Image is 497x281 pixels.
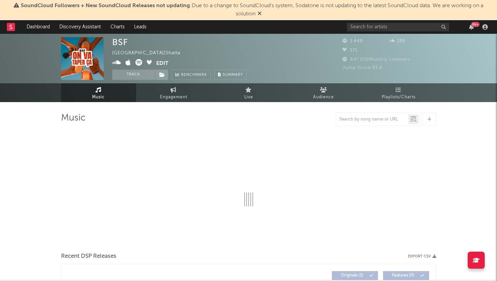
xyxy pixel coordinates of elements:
a: Engagement [136,83,211,102]
input: Search by song name or URL [336,117,408,122]
span: 171 [342,48,357,53]
button: 99+ [469,24,474,30]
span: Music [92,93,105,101]
a: Leads [129,20,151,34]
span: Jump Score: 81.6 [342,66,382,70]
span: 647 610 Monthly Listeners [342,57,410,62]
span: Audience [313,93,334,101]
a: Discovery Assistant [55,20,106,34]
a: Benchmark [172,70,211,80]
button: Summary [214,70,247,80]
a: Audience [286,83,361,102]
div: 99 + [471,22,480,27]
span: Recent DSP Releases [61,252,116,261]
button: Track [112,70,155,80]
span: Summary [223,73,243,77]
span: SoundCloud Followers + New SoundCloud Releases not updating [21,3,190,9]
span: Benchmark [181,71,207,79]
div: BSF [112,37,128,47]
button: Originals(1) [332,271,378,280]
a: Music [61,83,136,102]
input: Search for artists [347,23,449,31]
span: Live [244,93,253,101]
span: Playlists/Charts [382,93,415,101]
span: Features ( 0 ) [388,273,419,278]
span: 195 [389,39,405,43]
a: Dashboard [22,20,55,34]
a: Live [211,83,286,102]
span: Originals ( 1 ) [336,273,368,278]
button: Edit [156,59,169,68]
a: Charts [106,20,129,34]
div: [GEOGRAPHIC_DATA] | Shatta [112,49,188,57]
span: Dismiss [258,11,262,17]
span: Engagement [160,93,187,101]
button: Features(0) [383,271,429,280]
span: 1 448 [342,39,363,43]
span: : Due to a change to SoundCloud's system, Sodatone is not updating to the latest SoundCloud data.... [21,3,483,17]
a: Playlists/Charts [361,83,436,102]
button: Export CSV [408,254,436,258]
